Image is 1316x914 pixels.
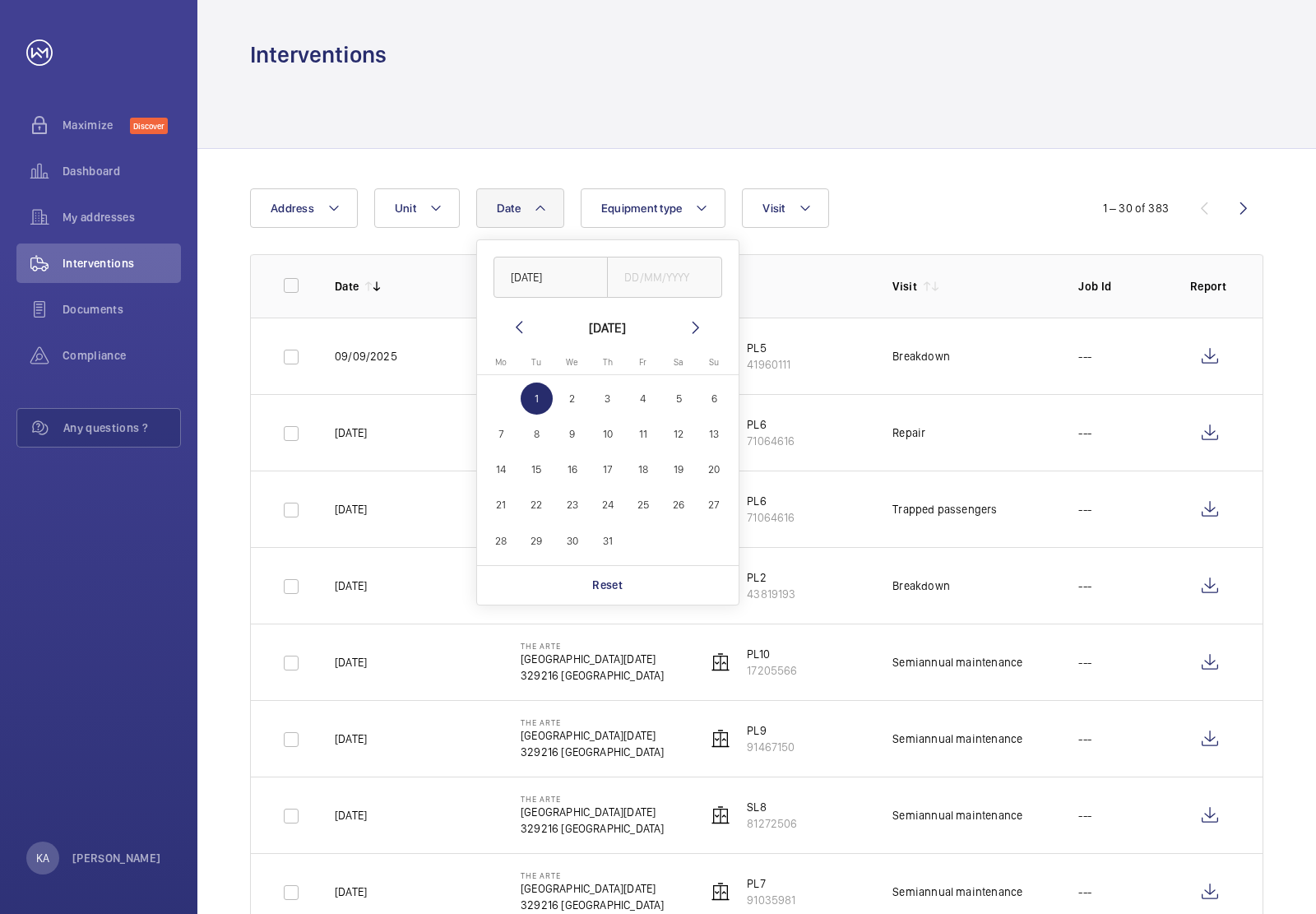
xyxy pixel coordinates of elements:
[485,453,517,485] span: 14
[521,418,553,450] span: 8
[521,717,664,727] p: The Arte
[707,278,866,295] p: Unit
[625,381,660,416] button: July 4, 2025
[663,383,695,415] span: 5
[63,163,181,179] span: Dashboard
[1078,278,1164,295] p: Job Id
[485,489,517,522] span: 21
[698,418,730,450] span: 13
[590,452,625,487] button: July 17, 2025
[335,884,367,900] p: [DATE]
[485,525,517,557] span: 28
[627,453,659,485] span: 18
[1078,654,1091,670] p: ---
[697,381,732,416] button: July 6, 2025
[1103,200,1169,216] div: 1 – 30 of 383
[892,578,950,594] div: Breakdown
[747,509,795,526] p: 71064616
[554,381,590,416] button: July 2, 2025
[521,641,664,651] p: The Arte
[698,453,730,485] span: 20
[747,416,795,433] p: PL6
[627,418,659,450] span: 11
[335,348,397,364] p: 09/09/2025
[521,870,664,880] p: The Arte
[607,257,722,298] input: DD/MM/YYYY
[554,523,590,559] button: July 30, 2025
[711,882,730,902] img: elevator.svg
[625,416,660,452] button: July 11, 2025
[747,799,797,815] p: SL8
[554,416,590,452] button: July 9, 2025
[556,489,588,522] span: 23
[521,727,664,744] p: [GEOGRAPHIC_DATA][DATE]
[495,357,507,368] span: Mo
[663,453,695,485] span: 19
[892,425,925,441] div: Repair
[660,416,696,452] button: July 12, 2025
[485,418,517,450] span: 7
[590,381,625,416] button: July 3, 2025
[747,739,795,755] p: 91467150
[603,357,613,368] span: Th
[484,523,519,559] button: July 28, 2025
[531,357,541,368] span: Tu
[519,416,554,452] button: July 8, 2025
[590,416,625,452] button: July 10, 2025
[591,383,623,415] span: 3
[698,489,730,522] span: 27
[747,875,795,892] p: PL7
[63,420,180,436] span: Any questions ?
[374,188,460,228] button: Unit
[698,383,730,415] span: 6
[742,188,828,228] button: Visit
[1078,807,1091,824] p: ---
[63,255,181,271] span: Interventions
[747,433,795,449] p: 71064616
[519,487,554,522] button: July 22, 2025
[36,850,49,866] p: KA
[747,586,795,602] p: 43819193
[747,493,795,509] p: PL6
[639,357,646,368] span: Fr
[63,347,181,364] span: Compliance
[250,188,358,228] button: Address
[697,416,732,452] button: July 13, 2025
[521,897,664,913] p: 329216 [GEOGRAPHIC_DATA]
[591,418,623,450] span: 10
[747,892,795,908] p: 91035981
[519,523,554,559] button: July 29, 2025
[592,577,623,593] p: Reset
[1078,501,1091,517] p: ---
[554,452,590,487] button: July 16, 2025
[663,489,695,522] span: 26
[556,453,588,485] span: 16
[709,357,719,368] span: Su
[521,489,553,522] span: 22
[521,383,553,415] span: 1
[335,501,367,517] p: [DATE]
[627,383,659,415] span: 4
[591,525,623,557] span: 31
[660,487,696,522] button: July 26, 2025
[747,356,790,373] p: 41960111
[521,651,664,667] p: [GEOGRAPHIC_DATA][DATE]
[521,667,664,684] p: 329216 [GEOGRAPHIC_DATA]
[63,301,181,318] span: Documents
[747,569,795,586] p: PL2
[892,501,997,517] div: Trapped passengers
[250,39,387,70] h1: Interventions
[521,453,553,485] span: 15
[892,348,950,364] div: Breakdown
[711,729,730,749] img: elevator.svg
[335,807,367,824] p: [DATE]
[1078,884,1091,900] p: ---
[601,202,683,215] span: Equipment type
[591,489,623,522] span: 24
[556,383,588,415] span: 2
[1078,348,1091,364] p: ---
[521,525,553,557] span: 29
[476,188,564,228] button: Date
[72,850,161,866] p: [PERSON_NAME]
[335,425,367,441] p: [DATE]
